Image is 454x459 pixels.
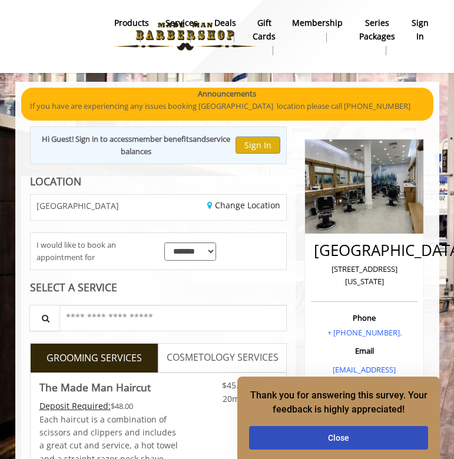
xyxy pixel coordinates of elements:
div: Hi Guest! Sign in to access and [37,133,236,158]
a: ServicesServices [157,15,206,45]
b: Services [165,16,198,29]
b: Deals [214,16,236,29]
span: GROOMING SERVICES [47,351,142,366]
b: service balances [121,134,230,157]
b: gift cards [253,16,276,43]
button: Sign In [236,137,280,154]
a: sign insign in [403,15,437,45]
a: [EMAIL_ADDRESS][DOMAIN_NAME] [333,364,396,387]
h2: Thank you for answering this survey. Your feedback is highly appreciated! [249,386,428,417]
b: Series packages [359,16,395,43]
p: If you have are experiencing any issues booking [GEOGRAPHIC_DATA] location please call [PHONE_NUM... [30,100,425,112]
a: Gift cardsgift cards [244,15,284,58]
b: LOCATION [30,174,81,188]
span: $45.00 [222,380,248,391]
h3: Email [314,347,415,355]
a: Change Location [207,199,280,211]
img: Made Man Barbershop logo [104,4,266,69]
div: $48.00 [39,400,180,413]
span: This service needs some Advance to be paid before we block your appointment [39,400,111,411]
div: SELECT A SERVICE [30,282,287,293]
span: 20min [223,393,247,404]
h2: [GEOGRAPHIC_DATA] [314,242,415,259]
button: Close [249,426,428,450]
b: Membership [292,16,343,29]
a: Productsproducts [106,15,157,45]
h3: Phone [314,314,415,322]
b: member benefits [132,134,193,144]
a: Series packagesSeries packages [351,15,403,58]
a: MembershipMembership [284,15,351,45]
span: I would like to book an appointment for [37,239,153,264]
span: COSMETOLOGY SERVICES [167,350,279,365]
p: [STREET_ADDRESS][US_STATE] [314,263,415,288]
b: Announcements [198,88,256,100]
a: DealsDeals [206,15,244,45]
a: + [PHONE_NUMBER]. [327,327,402,338]
span: [GEOGRAPHIC_DATA] [37,201,119,210]
b: The Made Man Haircut [39,379,151,395]
b: sign in [412,16,429,43]
button: Service Search [29,305,60,331]
b: products [114,16,149,29]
